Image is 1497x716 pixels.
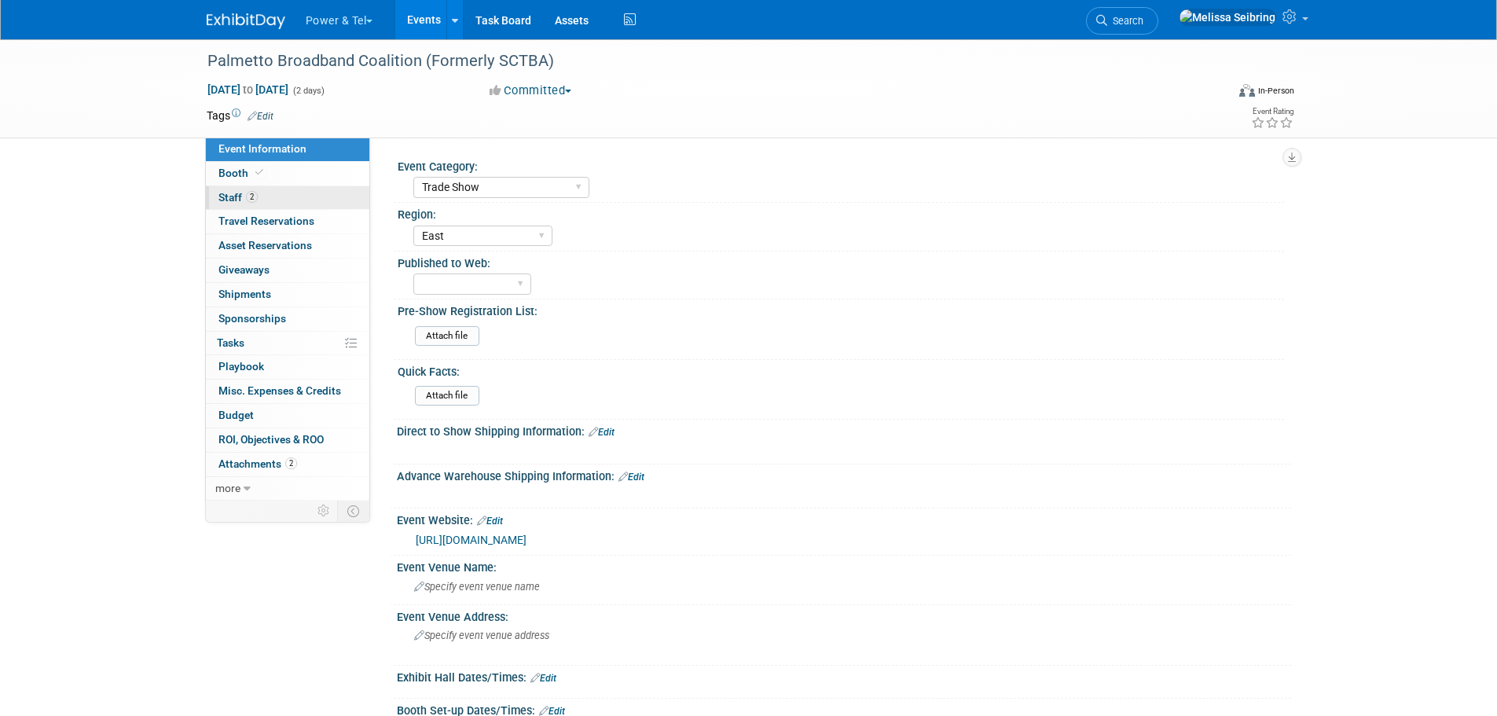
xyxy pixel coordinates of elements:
i: Booth reservation complete [255,168,263,177]
a: Travel Reservations [206,210,369,233]
div: Palmetto Broadband Coalition (Formerly SCTBA) [202,47,1202,75]
div: Event Venue Address: [397,605,1291,625]
a: Sponsorships [206,307,369,331]
div: Event Website: [397,509,1291,529]
div: Event Format [1133,82,1295,105]
span: Budget [218,409,254,421]
div: Event Category: [398,155,1284,174]
a: ROI, Objectives & ROO [206,428,369,452]
span: 2 [285,457,297,469]
img: Format-Inperson.png [1239,84,1255,97]
a: Playbook [206,355,369,379]
button: Committed [484,83,578,99]
div: In-Person [1257,85,1294,97]
a: Shipments [206,283,369,307]
div: Advance Warehouse Shipping Information: [397,464,1291,485]
span: Shipments [218,288,271,300]
span: Event Information [218,142,306,155]
span: Booth [218,167,266,179]
div: Event Rating [1251,108,1293,116]
a: Misc. Expenses & Credits [206,380,369,403]
span: Tasks [217,336,244,349]
span: Sponsorships [218,312,286,325]
span: Misc. Expenses & Credits [218,384,341,397]
a: Edit [477,516,503,527]
span: (2 days) [292,86,325,96]
span: ROI, Objectives & ROO [218,433,324,446]
span: Playbook [218,360,264,373]
a: Attachments2 [206,453,369,476]
div: Region: [398,203,1284,222]
div: Published to Web: [398,252,1284,271]
td: Tags [207,108,273,123]
a: Budget [206,404,369,428]
a: Edit [248,111,273,122]
span: Giveaways [218,263,270,276]
a: Edit [618,472,644,483]
img: ExhibitDay [207,13,285,29]
div: Exhibit Hall Dates/Times: [397,666,1291,686]
span: Search [1107,15,1143,27]
div: Pre-Show Registration List: [398,299,1284,319]
a: Search [1086,7,1158,35]
a: Edit [530,673,556,684]
a: Giveaways [206,259,369,282]
a: Booth [206,162,369,185]
a: Tasks [206,332,369,355]
td: Personalize Event Tab Strip [310,501,338,521]
span: 2 [246,191,258,203]
a: Edit [589,427,615,438]
div: Quick Facts: [398,360,1284,380]
span: Attachments [218,457,297,470]
span: Asset Reservations [218,239,312,252]
span: Specify event venue name [414,581,540,593]
a: Asset Reservations [206,234,369,258]
span: Specify event venue address [414,630,549,641]
span: Travel Reservations [218,215,314,227]
a: Staff2 [206,186,369,210]
a: more [206,477,369,501]
div: Event Venue Name: [397,556,1291,575]
div: Direct to Show Shipping Information: [397,420,1291,440]
td: Toggle Event Tabs [337,501,369,521]
a: [URL][DOMAIN_NAME] [416,534,527,546]
span: more [215,482,240,494]
span: to [240,83,255,96]
span: [DATE] [DATE] [207,83,289,97]
span: Staff [218,191,258,204]
a: Event Information [206,138,369,161]
img: Melissa Seibring [1179,9,1276,26]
